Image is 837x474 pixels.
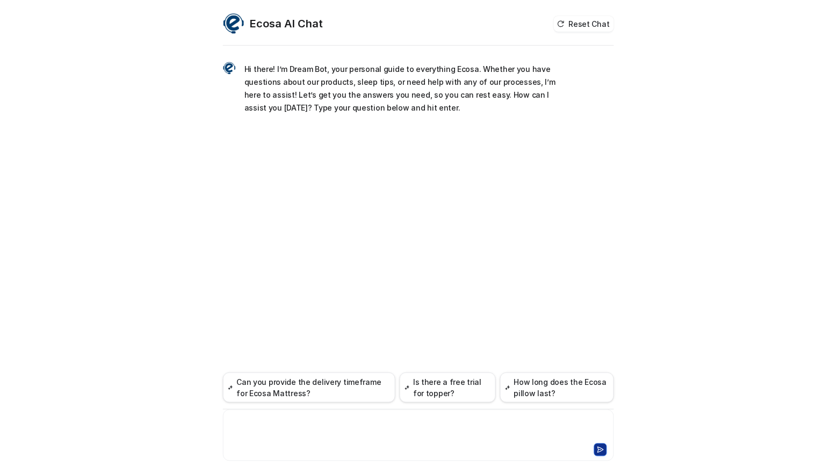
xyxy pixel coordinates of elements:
[400,373,496,403] button: Is there a free trial for topper?
[244,63,559,114] p: Hi there! I’m Dream Bot, your personal guide to everything Ecosa. Whether you have questions abou...
[554,16,614,32] button: Reset Chat
[223,13,244,34] img: Widget
[500,373,614,403] button: How long does the Ecosa pillow last?
[250,16,323,31] h2: Ecosa AI Chat
[223,62,236,75] img: Widget
[223,373,395,403] button: Can you provide the delivery timeframe for Ecosa Mattress?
